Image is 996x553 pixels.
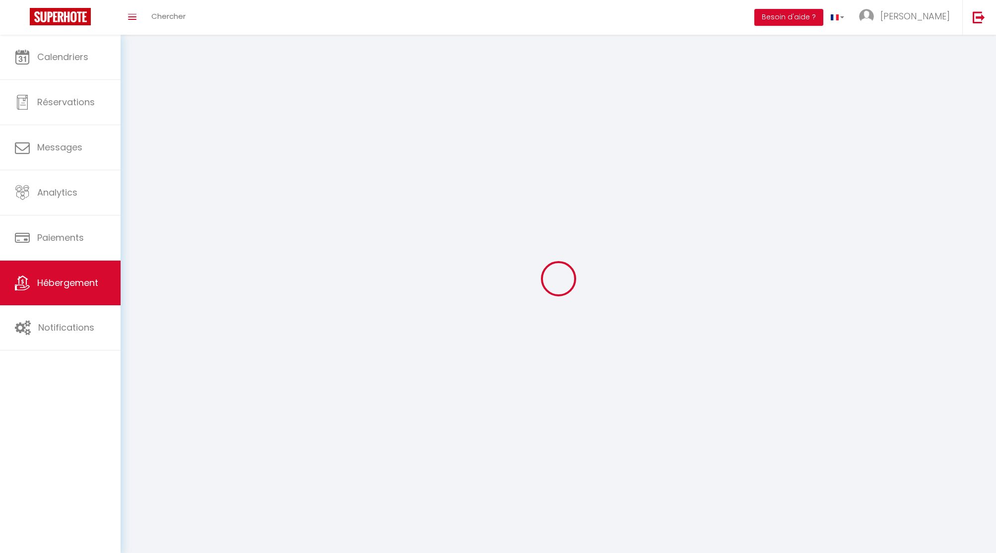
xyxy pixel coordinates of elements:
[37,276,98,289] span: Hébergement
[37,96,95,108] span: Réservations
[37,231,84,244] span: Paiements
[754,9,823,26] button: Besoin d'aide ?
[30,8,91,25] img: Super Booking
[37,186,77,199] span: Analytics
[37,51,88,63] span: Calendriers
[880,10,950,22] span: [PERSON_NAME]
[973,11,985,23] img: logout
[37,141,82,153] span: Messages
[38,321,94,334] span: Notifications
[151,11,186,21] span: Chercher
[859,9,874,24] img: ...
